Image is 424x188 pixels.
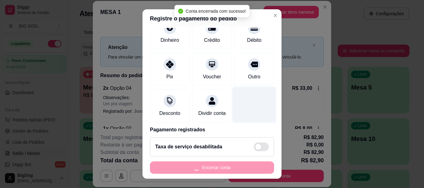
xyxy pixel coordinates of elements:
div: Dinheiro [160,37,179,44]
p: Pagamento registrados [150,126,274,133]
header: Registre o pagamento do pedido [142,9,282,28]
div: Pix [166,73,173,81]
div: Voucher [203,73,221,81]
div: Crédito [204,37,220,44]
h2: Taxa de serviço desabilitada [155,143,222,151]
div: Outro [248,73,260,81]
div: Dividir conta [198,110,226,117]
span: check-circle [178,9,183,14]
span: Conta encerrada com sucesso! [186,9,246,14]
button: Close [270,11,280,20]
div: Débito [247,37,261,44]
div: Desconto [159,110,180,117]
